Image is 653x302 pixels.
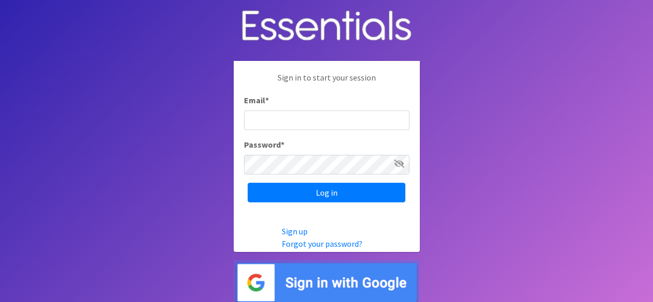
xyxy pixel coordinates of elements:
p: Sign in to start your session [244,71,409,94]
label: Email [244,94,269,106]
abbr: required [265,95,269,105]
label: Password [244,138,284,151]
input: Log in [248,183,405,202]
a: Sign up [282,226,308,236]
abbr: required [281,139,284,150]
a: Forgot your password? [282,239,362,249]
